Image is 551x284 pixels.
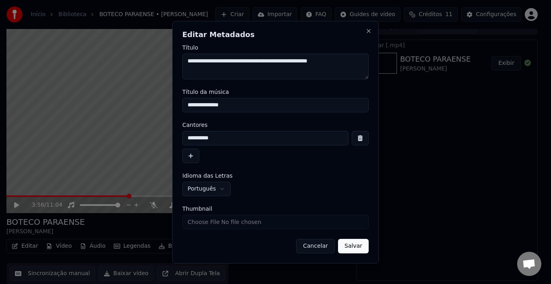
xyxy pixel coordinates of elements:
[182,89,369,95] label: Título da música
[296,239,335,253] button: Cancelar
[182,122,369,128] label: Cantores
[182,45,369,50] label: Título
[182,173,233,178] span: Idioma das Letras
[182,206,212,211] span: Thumbnail
[338,239,369,253] button: Salvar
[182,31,369,38] h2: Editar Metadados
